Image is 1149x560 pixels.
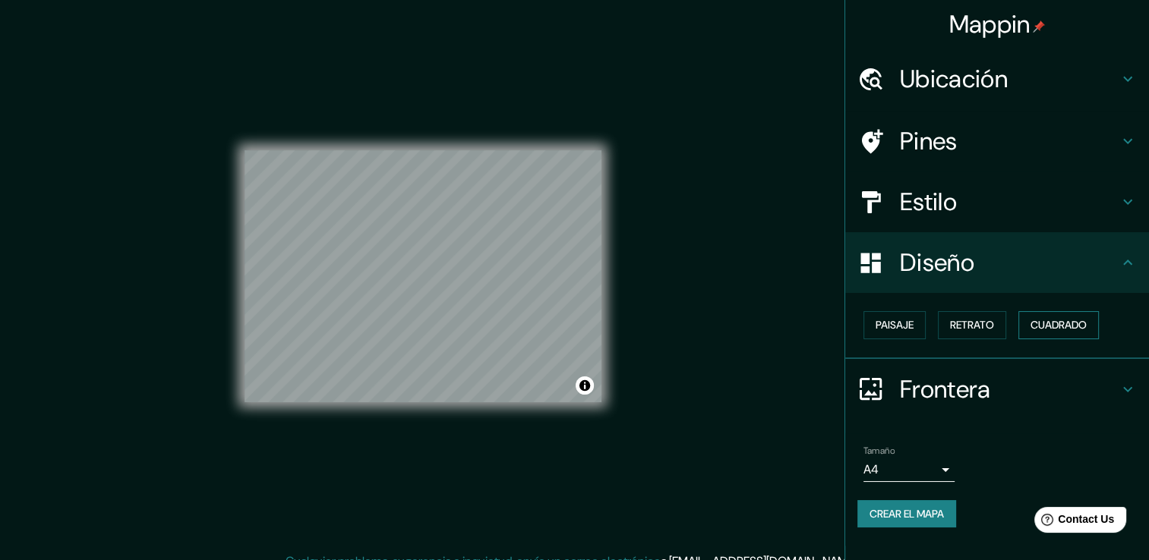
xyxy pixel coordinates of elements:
button: Cuadrado [1018,311,1099,339]
font: Crear el mapa [870,505,944,524]
canvas: Mapa [245,150,601,402]
div: Pines [845,111,1149,171]
font: Mappin [949,8,1031,40]
div: Frontera [845,359,1149,420]
font: Retrato [950,316,994,335]
img: pin-icon.png [1033,20,1045,33]
label: Tamaño [863,444,895,457]
div: Diseño [845,232,1149,293]
h4: Pines [900,126,1119,156]
button: Alternar atribución [576,376,594,395]
font: Paisaje [876,316,914,335]
h4: Frontera [900,374,1119,404]
div: A4 [863,458,955,482]
button: Retrato [938,311,1006,339]
font: Cuadrado [1031,316,1087,335]
button: Paisaje [863,311,926,339]
h4: Estilo [900,187,1119,217]
div: Estilo [845,171,1149,232]
button: Crear el mapa [857,500,956,528]
div: Ubicación [845,49,1149,109]
h4: Ubicación [900,64,1119,94]
h4: Diseño [900,247,1119,278]
iframe: Help widget launcher [1014,501,1132,543]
